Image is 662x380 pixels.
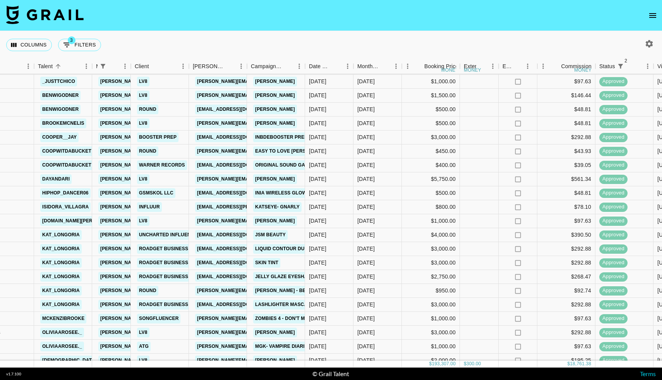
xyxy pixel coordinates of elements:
a: [PERSON_NAME][EMAIL_ADDRESS][DOMAIN_NAME] [195,77,321,86]
span: approved [599,92,628,99]
div: $561.34 [537,172,595,186]
div: Commission [561,59,592,74]
div: 7/2/2025 [309,203,326,211]
span: approved [599,203,628,211]
button: Menu [390,60,402,72]
a: kat_longoria [40,230,82,240]
div: $3,000.00 [402,131,460,144]
a: dayandari [40,174,72,184]
a: hiphop_dancer06 [40,188,91,198]
button: Menu [642,60,653,72]
button: Sort [108,61,119,72]
a: Roadget Business [DOMAIN_NAME]. [137,272,232,282]
a: [PERSON_NAME][EMAIL_ADDRESS][DOMAIN_NAME] [98,202,225,212]
div: $292.88 [537,298,595,312]
span: approved [599,287,628,294]
span: approved [599,78,628,85]
div: $292.88 [537,242,595,256]
div: 300.00 [466,361,481,367]
button: Menu [235,60,247,72]
a: Uncharted Influencer [137,230,203,240]
a: [EMAIL_ADDRESS][DOMAIN_NAME] [195,272,282,282]
div: $5,750.00 [402,172,460,186]
a: LV8 [137,119,149,128]
div: $292.88 [537,326,595,340]
div: Jul '25 [357,77,375,85]
div: Jul '25 [357,161,375,169]
a: LV8 [137,77,149,86]
button: Menu [293,60,305,72]
div: 7/22/2025 [309,175,326,183]
span: approved [599,245,628,253]
div: Campaign (Type) [251,59,283,74]
a: [EMAIL_ADDRESS][DOMAIN_NAME] [195,105,282,114]
div: 7/7/2025 [309,133,326,141]
div: $292.88 [537,131,595,144]
div: $92.74 [537,284,595,298]
button: Menu [22,60,34,72]
a: kat_longoria [40,286,82,296]
div: Client [131,59,189,74]
a: [PERSON_NAME][EMAIL_ADDRESS][DOMAIN_NAME] [98,272,225,282]
div: Status [599,59,615,74]
a: [PERSON_NAME] [253,77,297,86]
div: money [441,68,459,72]
div: v 1.7.100 [6,371,21,377]
div: Jul '25 [357,301,375,308]
a: [PERSON_NAME][EMAIL_ADDRESS][DOMAIN_NAME] [98,328,225,337]
button: Menu [537,60,549,72]
a: Round [137,146,158,156]
a: kat_longoria [40,300,82,310]
div: Talent [34,59,92,74]
span: approved [599,357,628,364]
a: [PERSON_NAME][EMAIL_ADDRESS][DOMAIN_NAME] [195,91,321,100]
a: mckenzibrooke [40,314,86,323]
a: kat_longoria [40,244,82,254]
a: GSMSKOL LLC [137,188,175,198]
div: $2,750.00 [402,270,460,284]
span: approved [599,189,628,197]
a: [PERSON_NAME][EMAIL_ADDRESS][DOMAIN_NAME] [98,188,225,198]
a: [PERSON_NAME][EMAIL_ADDRESS][DOMAIN_NAME] [98,146,225,156]
a: [PERSON_NAME][EMAIL_ADDRESS][DOMAIN_NAME] [195,328,321,337]
a: [PERSON_NAME] [253,119,297,128]
a: kat_longoria [40,258,82,268]
a: [PERSON_NAME][EMAIL_ADDRESS][DOMAIN_NAME] [98,160,225,170]
a: LV8 [137,91,149,100]
div: Campaign (Type) [247,59,305,74]
a: Roadget Business [DOMAIN_NAME]. [137,244,232,254]
div: money [464,68,481,72]
a: ATG [137,342,151,351]
span: approved [599,134,628,141]
div: Booking Price [424,59,458,74]
a: benwigodner [40,91,81,100]
a: LV8 [137,216,149,226]
a: [PERSON_NAME] [253,91,297,100]
a: MGK- Vampire Diaries [253,342,313,351]
a: Roadget Business [DOMAIN_NAME]. [137,300,232,310]
div: Expenses: Remove Commission? [503,59,513,74]
div: $3,000.00 [402,326,460,340]
a: original sound GavinAdcockMusic - sunset [253,160,374,170]
span: 3 [68,36,75,44]
a: Jelly Glaze eyeshadow stick [253,272,336,282]
a: Skin Tint [253,258,280,268]
div: 7/29/2025 [309,273,326,280]
a: LV8 [137,174,149,184]
a: INIA wireless glow mask [253,188,324,198]
a: [EMAIL_ADDRESS][DOMAIN_NAME] [195,258,282,268]
a: Easy To Love [PERSON_NAME] [253,146,333,156]
span: approved [599,343,628,350]
span: approved [599,148,628,155]
div: Manager [92,59,131,74]
div: 7/22/2025 [309,77,326,85]
div: $48.81 [537,117,595,131]
a: [PERSON_NAME][EMAIL_ADDRESS][DOMAIN_NAME] [98,258,225,268]
div: 2 active filters [615,61,626,72]
span: approved [599,301,628,308]
span: approved [599,329,628,336]
div: $400.00 [402,158,460,172]
a: Songfluencer [137,314,180,323]
a: [PERSON_NAME][EMAIL_ADDRESS][DOMAIN_NAME] [98,119,225,128]
button: Sort [626,61,637,72]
